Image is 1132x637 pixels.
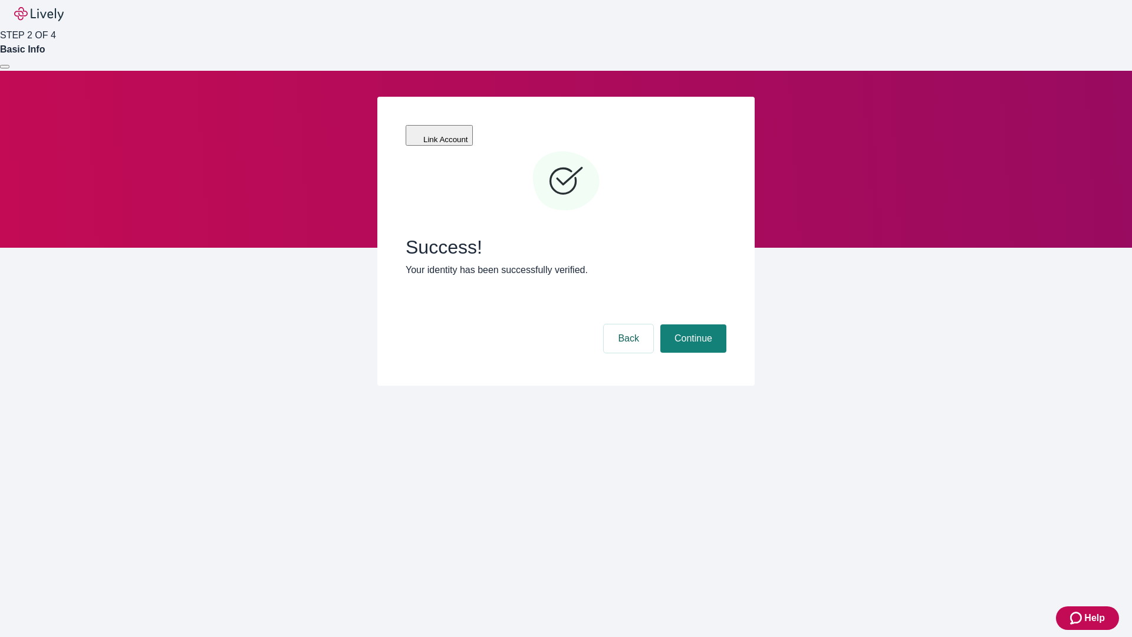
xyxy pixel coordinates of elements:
p: Your identity has been successfully verified. [406,263,726,277]
img: Lively [14,7,64,21]
svg: Zendesk support icon [1070,611,1084,625]
svg: Checkmark icon [531,146,601,217]
button: Continue [660,324,726,353]
span: Help [1084,611,1105,625]
button: Link Account [406,125,473,146]
button: Zendesk support iconHelp [1056,606,1119,630]
button: Back [604,324,653,353]
span: Success! [406,236,726,258]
